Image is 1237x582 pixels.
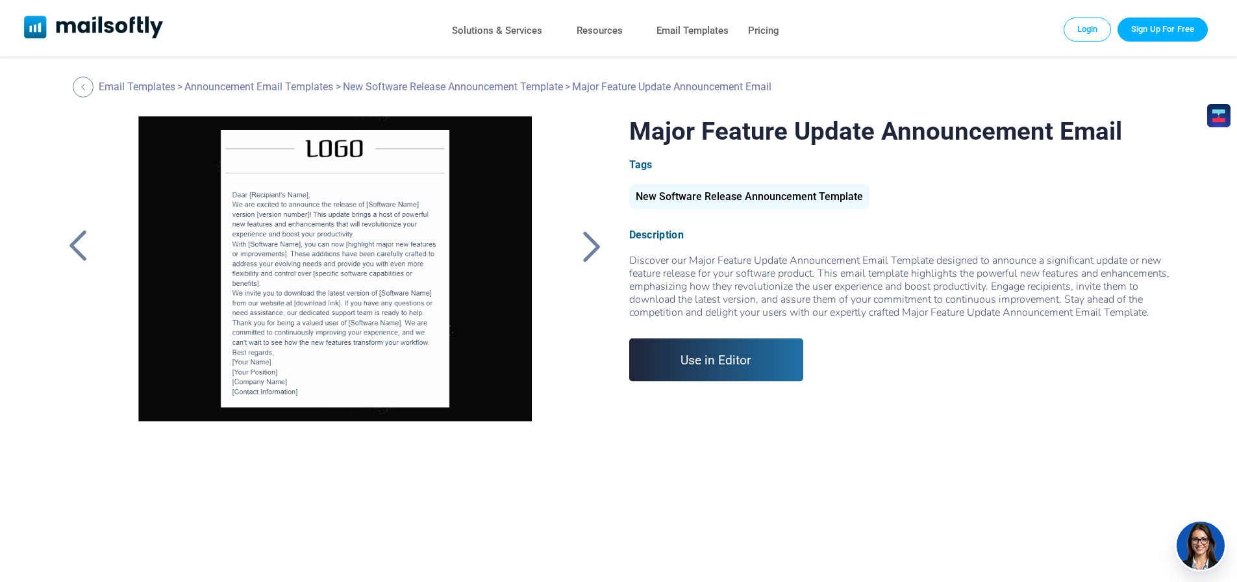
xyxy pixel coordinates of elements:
[629,253,1169,320] span: Discover our Major Feature Update Announcement Email Template designed to announce a significant ...
[184,81,333,93] a: Announcement Email Templates
[343,81,563,93] a: New Software Release Announcement Template
[629,196,869,201] a: New Software Release Announcement Template
[24,16,164,41] a: Mailsoftly
[116,116,553,441] a: Major Feature Update Announcement Email
[629,158,1175,171] div: Tags
[73,77,97,97] a: Back
[1118,18,1208,41] a: Trial
[452,21,542,40] a: Solutions & Services
[99,81,175,93] a: Email Templates
[629,229,1175,241] div: Description
[629,184,869,209] div: New Software Release Announcement Template
[748,21,779,40] a: Pricing
[1064,18,1112,41] a: Login
[62,229,94,263] a: Back
[656,21,729,40] a: Email Templates
[576,229,608,263] a: Back
[577,21,623,40] a: Resources
[629,338,804,381] a: Use in Editor
[629,116,1175,145] h1: Major Feature Update Announcement Email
